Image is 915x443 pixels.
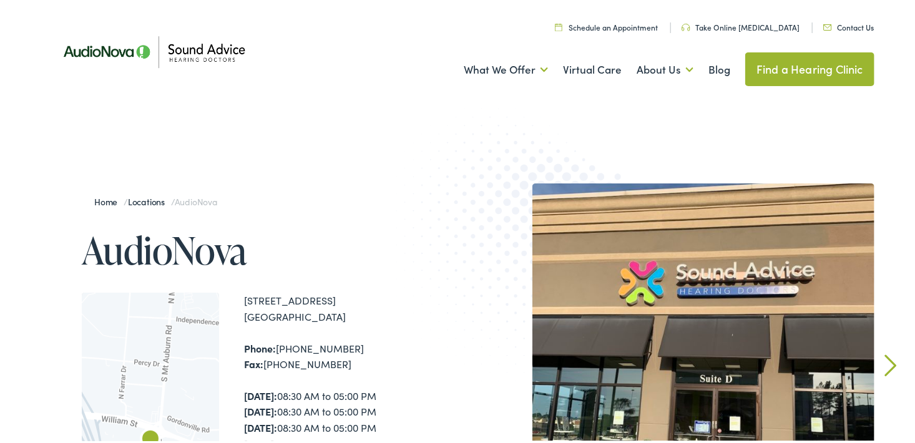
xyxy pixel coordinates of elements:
[563,44,622,90] a: Virtual Care
[244,402,277,416] strong: [DATE]:
[244,338,462,370] div: [PHONE_NUMBER] [PHONE_NUMBER]
[244,354,263,368] strong: Fax:
[464,44,548,90] a: What We Offer
[637,44,693,90] a: About Us
[175,193,217,205] span: AudioNova
[244,339,276,353] strong: Phone:
[94,193,217,205] span: / /
[128,193,171,205] a: Locations
[682,21,690,29] img: Headphone icon in a unique green color, suggesting audio-related services or features.
[82,227,462,268] h1: AudioNova
[745,50,874,84] a: Find a Hearing Clinic
[823,19,874,30] a: Contact Us
[244,418,277,432] strong: [DATE]:
[244,290,462,322] div: [STREET_ADDRESS] [GEOGRAPHIC_DATA]
[555,21,562,29] img: Calendar icon in a unique green color, symbolizing scheduling or date-related features.
[244,386,277,400] strong: [DATE]:
[682,19,800,30] a: Take Online [MEDICAL_DATA]
[885,352,897,374] a: Next
[94,193,124,205] a: Home
[823,22,832,28] img: Icon representing mail communication in a unique green color, indicative of contact or communicat...
[708,44,730,90] a: Blog
[555,19,658,30] a: Schedule an Appointment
